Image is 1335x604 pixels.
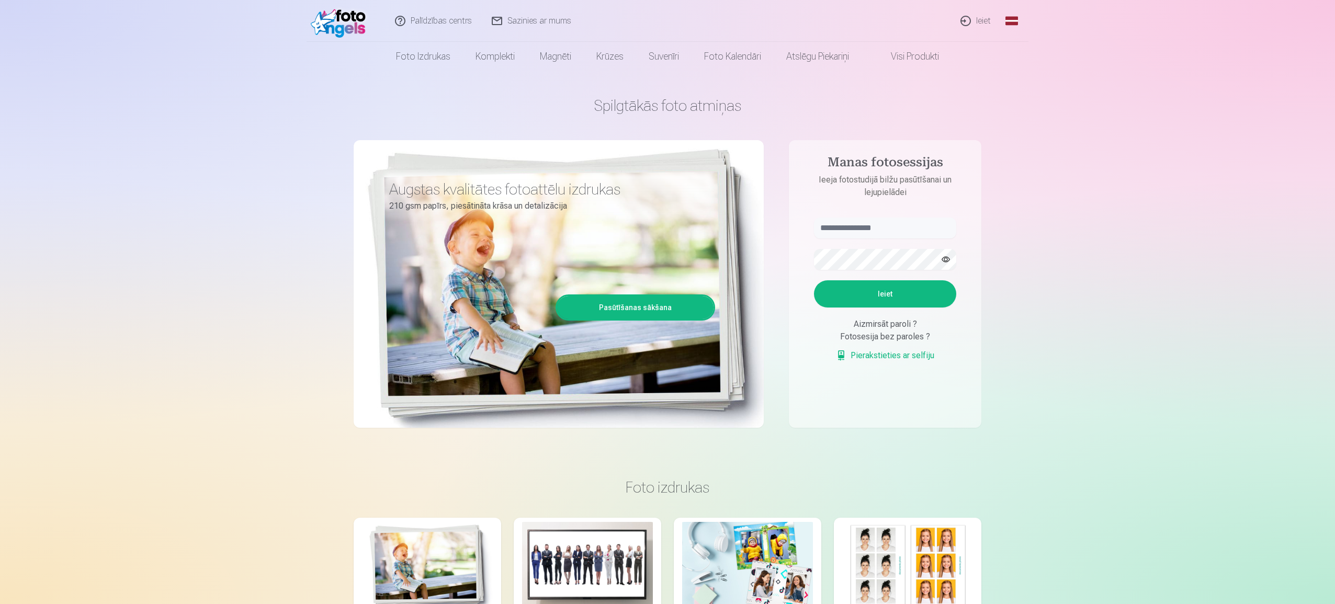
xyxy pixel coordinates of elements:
a: Suvenīri [636,42,692,71]
a: Foto kalendāri [692,42,774,71]
div: Fotosesija bez paroles ? [814,331,956,343]
a: Krūzes [584,42,636,71]
p: Ieeja fotostudijā bilžu pasūtīšanai un lejupielādei [804,174,967,199]
a: Magnēti [527,42,584,71]
h1: Spilgtākās foto atmiņas [354,96,981,115]
a: Foto izdrukas [383,42,463,71]
a: Pierakstieties ar selfiju [836,349,934,362]
button: Ieiet [814,280,956,307]
img: /fa1 [311,4,371,38]
a: Komplekti [463,42,527,71]
a: Pasūtīšanas sākšana [557,296,714,319]
h4: Manas fotosessijas [804,155,967,174]
p: 210 gsm papīrs, piesātināta krāsa un detalizācija [389,199,707,213]
div: Aizmirsāt paroli ? [814,318,956,331]
h3: Augstas kvalitātes fotoattēlu izdrukas [389,180,707,199]
a: Atslēgu piekariņi [774,42,862,71]
h3: Foto izdrukas [362,478,973,497]
a: Visi produkti [862,42,952,71]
